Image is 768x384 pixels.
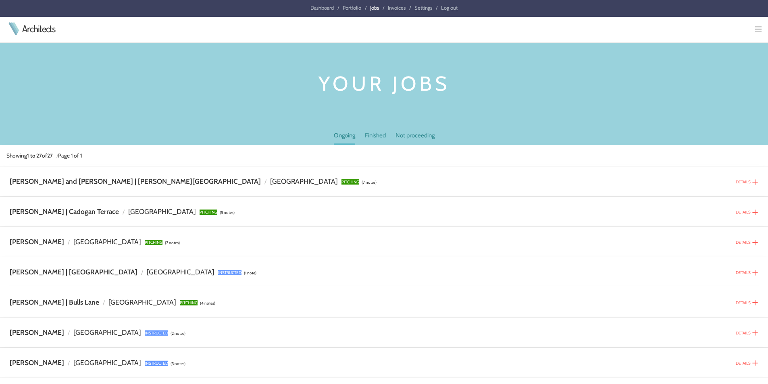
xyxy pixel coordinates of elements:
[264,178,266,185] span: /
[736,361,751,366] a: DETAILS
[171,331,185,336] span: (2 notes)
[10,358,64,367] span: [PERSON_NAME]
[365,131,386,143] a: Finished
[10,328,64,336] span: [PERSON_NAME]
[736,330,751,336] a: DETAILS
[68,239,70,246] span: /
[165,240,180,245] span: (2 notes)
[395,131,435,143] a: Not proceeding
[180,300,198,305] span: PITCHING
[441,4,458,11] a: Log out
[103,299,105,306] span: /
[752,179,758,185] img: DETAILS
[736,270,751,275] a: DETAILS
[184,68,584,99] h1: Your jobs
[73,237,141,246] span: [GEOGRAPHIC_DATA]
[6,22,21,35] img: Architects
[752,358,758,365] a: Click to view details
[128,207,196,216] span: [GEOGRAPHIC_DATA]
[736,240,751,245] a: DETAILS
[370,4,379,11] a: Jobs
[68,359,70,367] span: /
[27,152,42,159] strong: 1 to 27
[752,237,758,245] a: Click to view details
[10,237,64,246] span: [PERSON_NAME]
[145,361,168,366] span: INSTRUCTED
[388,4,406,11] a: Invoices
[343,4,361,11] a: Portfolio
[10,207,119,216] span: [PERSON_NAME] | Cadogan Terrace
[310,4,334,11] a: Dashboard
[736,210,751,215] a: DETAILS
[68,329,70,336] span: /
[414,4,432,11] a: Settings
[752,330,758,336] img: DETAILS
[436,4,437,11] span: /
[752,207,758,214] a: Click to view details
[171,361,185,366] span: (3 notes)
[73,328,141,336] span: [GEOGRAPHIC_DATA]
[244,270,256,276] span: (1 note)
[752,239,758,246] img: DETAILS
[200,210,217,215] span: PITCHING
[22,24,55,33] a: Architects
[752,299,758,306] img: DETAILS
[752,177,758,184] a: Click to view details
[145,330,168,336] span: INSTRUCTED
[270,177,338,185] span: [GEOGRAPHIC_DATA]
[409,4,411,11] span: /
[752,328,758,335] a: Click to view details
[362,180,377,185] span: (7 notes)
[383,4,384,11] span: /
[341,179,359,185] span: PITCHING
[220,210,235,215] span: (5 notes)
[200,301,215,306] span: (4 notes)
[752,209,758,216] img: DETAILS
[10,298,99,306] span: [PERSON_NAME] | Bulls Lane
[736,179,751,185] a: DETAILS
[736,300,751,305] a: DETAILS
[752,268,758,275] a: Click to view details
[752,298,758,305] a: Click to view details
[56,152,58,159] span: /
[123,208,125,216] span: /
[752,360,758,366] img: DETAILS
[108,298,176,306] span: [GEOGRAPHIC_DATA]
[47,152,53,159] strong: 27
[218,270,241,275] span: INSTRUCTED
[365,4,366,11] span: /
[337,4,339,11] span: /
[147,268,214,276] span: [GEOGRAPHIC_DATA]
[6,152,82,160] div: Showing of Page 1 of 1
[10,268,137,276] span: [PERSON_NAME] | [GEOGRAPHIC_DATA]
[73,358,141,367] span: [GEOGRAPHIC_DATA]
[752,270,758,276] img: DETAILS
[141,269,143,276] span: /
[145,240,162,245] span: PITCHING
[10,177,261,185] span: [PERSON_NAME] and [PERSON_NAME] | [PERSON_NAME][GEOGRAPHIC_DATA]
[334,131,355,145] a: Ongoing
